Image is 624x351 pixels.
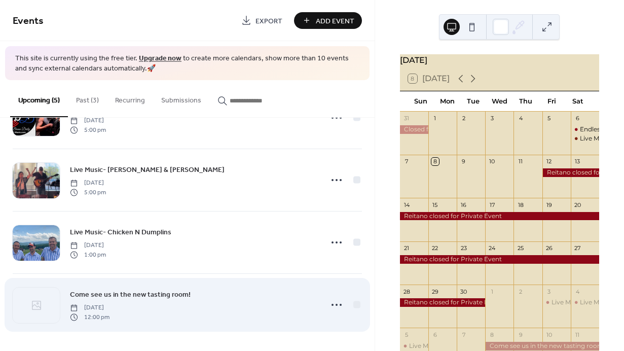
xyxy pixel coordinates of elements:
[403,115,411,122] div: 31
[574,201,581,208] div: 20
[70,250,106,259] span: 1:00 pm
[400,54,599,66] div: [DATE]
[70,241,106,250] span: [DATE]
[460,244,467,252] div: 23
[488,115,496,122] div: 3
[70,303,109,312] span: [DATE]
[403,331,411,338] div: 5
[431,201,439,208] div: 15
[403,244,411,252] div: 21
[574,288,581,295] div: 4
[400,255,599,264] div: Reitano closed for Private Event
[70,226,171,238] a: Live Music- Chicken N Dumplins
[70,164,225,175] a: Live Music- [PERSON_NAME] & [PERSON_NAME]
[408,91,434,112] div: Sun
[488,201,496,208] div: 17
[542,298,571,307] div: Live Music- CBD
[574,331,581,338] div: 11
[400,212,599,221] div: Reitano closed for Private Event
[488,244,496,252] div: 24
[70,188,106,197] span: 5:00 pm
[434,91,460,112] div: Mon
[545,244,553,252] div: 26
[10,80,68,117] button: Upcoming (5)
[107,80,153,116] button: Recurring
[70,290,191,300] span: Come see us in the new tasting room!
[460,115,467,122] div: 2
[70,165,225,175] span: Live Music- [PERSON_NAME] & [PERSON_NAME]
[255,16,282,26] span: Export
[400,298,486,307] div: Reitano closed for Private Event
[70,179,106,188] span: [DATE]
[15,54,359,74] span: This site is currently using the free tier. to create more calendars, show more than 10 events an...
[517,115,524,122] div: 4
[431,331,439,338] div: 6
[574,158,581,165] div: 13
[574,115,581,122] div: 6
[70,125,106,134] span: 5:00 pm
[542,168,599,177] div: Reitano closed for Private Event
[517,331,524,338] div: 9
[460,91,487,112] div: Tue
[409,342,507,350] div: Live Music- Chicken N Dumplins
[68,80,107,116] button: Past (3)
[70,289,191,300] a: Come see us in the new tasting room!
[431,244,439,252] div: 22
[545,115,553,122] div: 5
[460,331,467,338] div: 7
[431,158,439,165] div: 8
[460,201,467,208] div: 16
[517,244,524,252] div: 25
[488,288,496,295] div: 1
[539,91,565,112] div: Fri
[431,115,439,122] div: 1
[400,125,428,134] div: Closed for Private Event!
[485,342,599,350] div: Come see us in the new tasting room!
[517,288,524,295] div: 2
[403,288,411,295] div: 28
[571,125,599,134] div: Endless Summer Fun!
[488,158,496,165] div: 10
[13,11,44,31] span: Events
[139,52,181,65] a: Upgrade now
[153,80,209,116] button: Submissions
[545,158,553,165] div: 12
[70,116,106,125] span: [DATE]
[431,288,439,295] div: 29
[460,288,467,295] div: 30
[571,298,599,307] div: Live Music- Suzie & Stephen
[545,201,553,208] div: 19
[571,134,599,143] div: Live Music- CBD
[234,12,290,29] a: Export
[517,158,524,165] div: 11
[460,158,467,165] div: 9
[488,331,496,338] div: 8
[294,12,362,29] button: Add Event
[552,298,601,307] div: Live Music- CBD
[565,91,591,112] div: Sat
[403,201,411,208] div: 14
[70,227,171,238] span: Live Music- Chicken N Dumplins
[316,16,354,26] span: Add Event
[403,158,411,165] div: 7
[545,288,553,295] div: 3
[512,91,539,112] div: Thu
[574,244,581,252] div: 27
[545,331,553,338] div: 10
[70,312,109,322] span: 12:00 pm
[486,91,512,112] div: Wed
[400,342,428,350] div: Live Music- Chicken N Dumplins
[517,201,524,208] div: 18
